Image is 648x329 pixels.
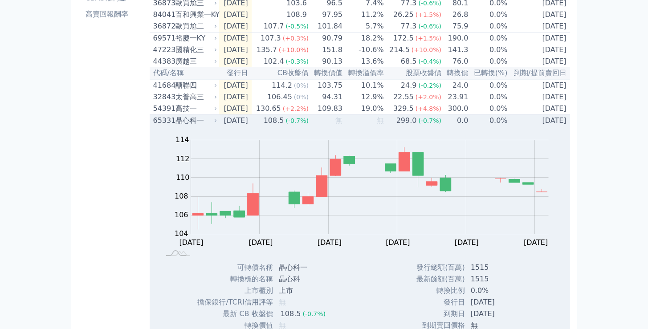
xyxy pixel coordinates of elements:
[219,91,252,103] td: [DATE]
[469,115,508,127] td: 0.0%
[469,44,508,56] td: 0.0%
[309,9,343,20] td: 97.95
[187,297,273,308] td: 擔保銀行/TCRI信用評等
[418,82,441,89] span: (-0.2%)
[508,44,570,56] td: [DATE]
[219,9,252,20] td: [DATE]
[279,309,303,319] div: 108.5
[442,20,469,32] td: 75.9
[153,9,173,20] div: 84041
[469,32,508,45] td: 0.0%
[285,58,309,65] span: (-0.3%)
[442,103,469,115] td: 300.0
[153,103,173,114] div: 54391
[170,135,562,247] g: Chart
[175,229,188,238] tspan: 104
[391,9,416,20] div: 26.25
[469,103,508,115] td: 0.0%
[442,32,469,45] td: 190.0
[309,32,343,45] td: 90.79
[412,46,441,53] span: (+10.0%)
[524,238,548,247] tspan: [DATE]
[343,56,384,67] td: 13.6%
[391,33,416,44] div: 172.5
[442,115,469,127] td: 0.0
[153,115,173,126] div: 65331
[285,117,309,124] span: (-0.7%)
[399,80,419,91] div: 24.9
[465,273,533,285] td: 1515
[279,298,286,306] span: 無
[442,44,469,56] td: 141.3
[408,262,465,273] td: 發行總額(百萬)
[175,211,188,219] tspan: 106
[442,79,469,91] td: 24.0
[150,67,219,79] th: 代碼/名稱
[469,56,508,67] td: 0.0%
[377,116,384,125] span: 無
[179,238,204,247] tspan: [DATE]
[469,20,508,32] td: 0.0%
[391,103,416,114] div: 329.5
[508,103,570,115] td: [DATE]
[262,56,286,67] div: 102.4
[309,44,343,56] td: 151.8
[175,192,188,200] tspan: 108
[465,285,533,297] td: 0.0%
[455,238,479,247] tspan: [DATE]
[343,20,384,32] td: 5.7%
[279,46,309,53] span: (+10.0%)
[285,9,309,20] div: 108.9
[219,32,252,45] td: [DATE]
[175,92,216,102] div: 太普高三
[442,9,469,20] td: 26.8
[343,79,384,91] td: 10.1%
[219,103,252,115] td: [DATE]
[508,79,570,91] td: [DATE]
[187,273,273,285] td: 轉換標的名稱
[408,297,465,308] td: 發行日
[176,154,190,163] tspan: 112
[254,103,283,114] div: 130.65
[508,115,570,127] td: [DATE]
[469,79,508,91] td: 0.0%
[255,45,279,55] div: 135.7
[273,285,333,297] td: 上市
[283,105,309,112] span: (+2.2%)
[219,44,252,56] td: [DATE]
[387,45,412,55] div: 214.5
[187,262,273,273] td: 可轉債名稱
[465,297,533,308] td: [DATE]
[249,238,273,247] tspan: [DATE]
[219,56,252,67] td: [DATE]
[386,238,410,247] tspan: [DATE]
[418,58,441,65] span: (-0.4%)
[285,23,309,30] span: (-0.5%)
[175,135,189,144] tspan: 114
[175,21,216,32] div: 歐買尬二
[219,115,252,127] td: [DATE]
[175,80,216,91] div: 醣聯四
[508,32,570,45] td: [DATE]
[416,93,441,101] span: (+2.0%)
[418,23,441,30] span: (-0.6%)
[175,115,216,126] div: 晶心科一
[408,273,465,285] td: 最新餘額(百萬)
[309,79,343,91] td: 103.75
[219,20,252,32] td: [DATE]
[82,7,146,21] a: 高賣回報酬率
[508,67,570,79] th: 到期/提前賣回日
[187,308,273,320] td: 最新 CB 收盤價
[465,262,533,273] td: 1515
[343,9,384,20] td: 11.2%
[176,173,190,182] tspan: 110
[508,56,570,67] td: [DATE]
[153,21,173,32] div: 36872
[283,35,309,42] span: (+0.3%)
[318,238,342,247] tspan: [DATE]
[465,308,533,320] td: [DATE]
[309,20,343,32] td: 101.84
[252,67,309,79] th: CB收盤價
[395,115,419,126] div: 299.0
[270,80,294,91] div: 114.2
